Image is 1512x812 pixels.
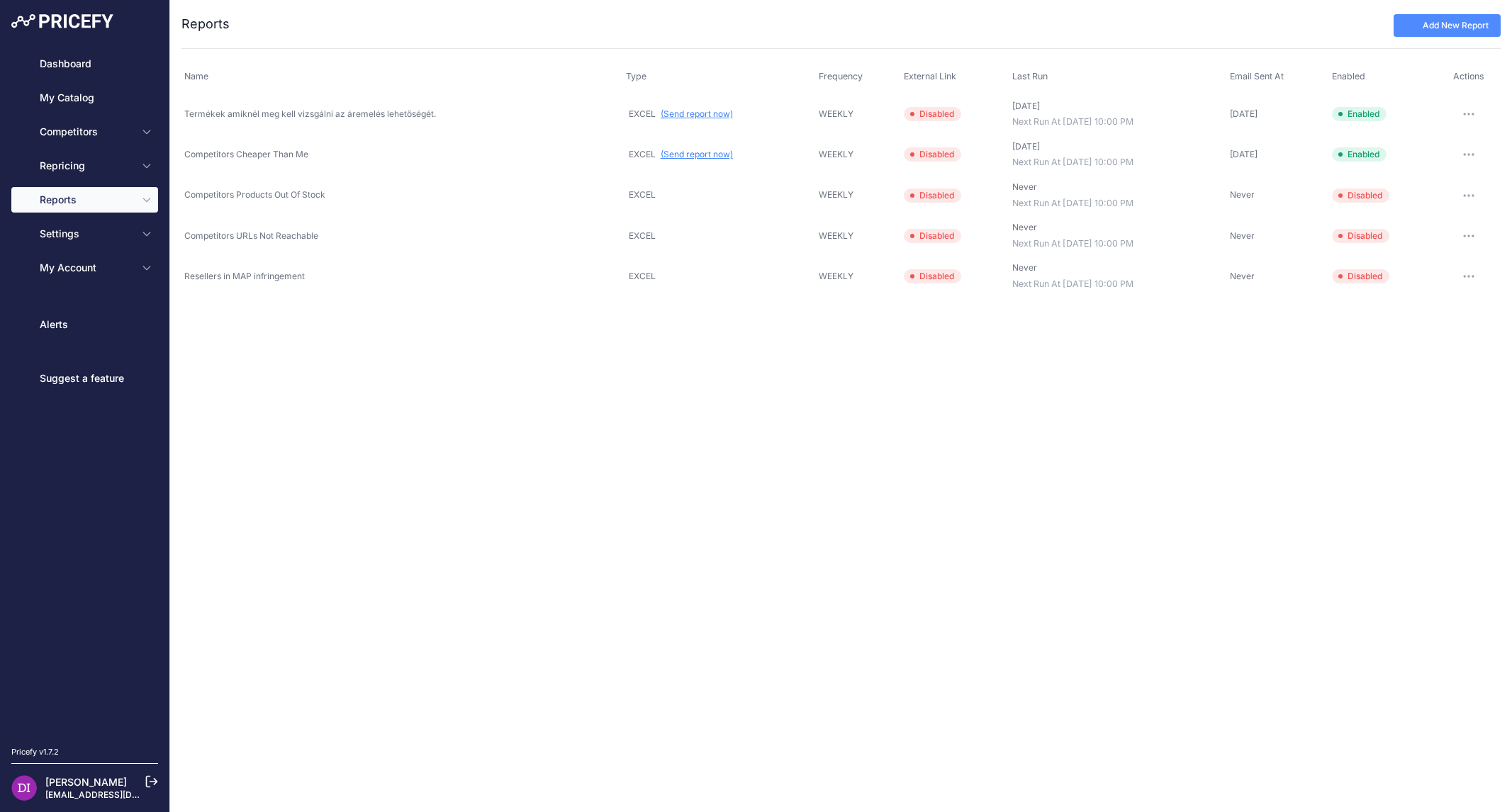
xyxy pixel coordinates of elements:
[629,271,656,281] span: EXCEL
[819,149,853,159] span: WEEKLY
[819,189,853,200] span: WEEKLY
[40,125,133,139] span: Competitors
[1230,108,1258,119] span: [DATE]
[1230,149,1258,159] span: [DATE]
[1332,107,1387,121] span: Enabled
[184,108,436,119] span: Termékek amiknél meg kell vizsgálni az áremelés lehetőségét.
[11,51,158,729] nav: Sidebar
[629,149,656,159] span: EXCEL
[819,108,853,119] span: WEEKLY
[40,261,133,275] span: My Account
[1012,222,1037,232] span: Never
[11,14,113,28] img: Pricefy Logo
[1230,189,1255,200] span: Never
[1332,188,1389,203] span: Disabled
[11,119,158,145] button: Competitors
[11,255,158,281] button: My Account
[1230,230,1255,241] span: Never
[661,108,733,120] button: (Send report now)
[629,230,656,241] span: EXCEL
[661,149,733,160] button: (Send report now)
[11,366,158,391] a: Suggest a feature
[1012,115,1224,129] p: Next Run At [DATE] 10:00 PM
[819,230,853,241] span: WEEKLY
[1332,269,1389,283] span: Disabled
[904,107,961,121] span: Disabled
[40,159,133,173] span: Repricing
[904,71,956,81] span: External Link
[1332,229,1389,243] span: Disabled
[11,51,158,77] a: Dashboard
[184,149,308,159] span: Competitors Cheaper Than Me
[819,71,863,81] span: Frequency
[1332,147,1387,162] span: Enabled
[1012,278,1224,291] p: Next Run At [DATE] 10:00 PM
[11,187,158,213] button: Reports
[1012,141,1040,152] span: [DATE]
[1012,262,1037,273] span: Never
[40,193,133,207] span: Reports
[184,271,305,281] span: Resellers in MAP infringement
[904,188,961,203] span: Disabled
[184,189,325,200] span: Competitors Products Out Of Stock
[819,271,853,281] span: WEEKLY
[11,746,59,758] div: Pricefy v1.7.2
[11,85,158,111] a: My Catalog
[45,776,127,788] a: [PERSON_NAME]
[1453,71,1484,81] span: Actions
[1394,14,1501,37] a: Add New Report
[11,153,158,179] button: Repricing
[904,269,961,283] span: Disabled
[181,14,230,34] h2: Reports
[1012,197,1224,210] p: Next Run At [DATE] 10:00 PM
[1230,71,1284,81] span: Email Sent At
[11,221,158,247] button: Settings
[1012,181,1037,192] span: Never
[1012,71,1048,81] span: Last Run
[904,229,961,243] span: Disabled
[1230,271,1255,281] span: Never
[904,147,961,162] span: Disabled
[40,227,133,241] span: Settings
[1012,101,1040,111] span: [DATE]
[45,789,194,800] a: [EMAIL_ADDRESS][DOMAIN_NAME]
[629,189,656,200] span: EXCEL
[1012,237,1224,251] p: Next Run At [DATE] 10:00 PM
[1012,156,1224,169] p: Next Run At [DATE] 10:00 PM
[184,230,318,241] span: Competitors URLs Not Reachable
[626,71,646,81] span: Type
[11,312,158,337] a: Alerts
[184,71,208,81] span: Name
[629,108,656,119] span: EXCEL
[1332,71,1365,81] span: Enabled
